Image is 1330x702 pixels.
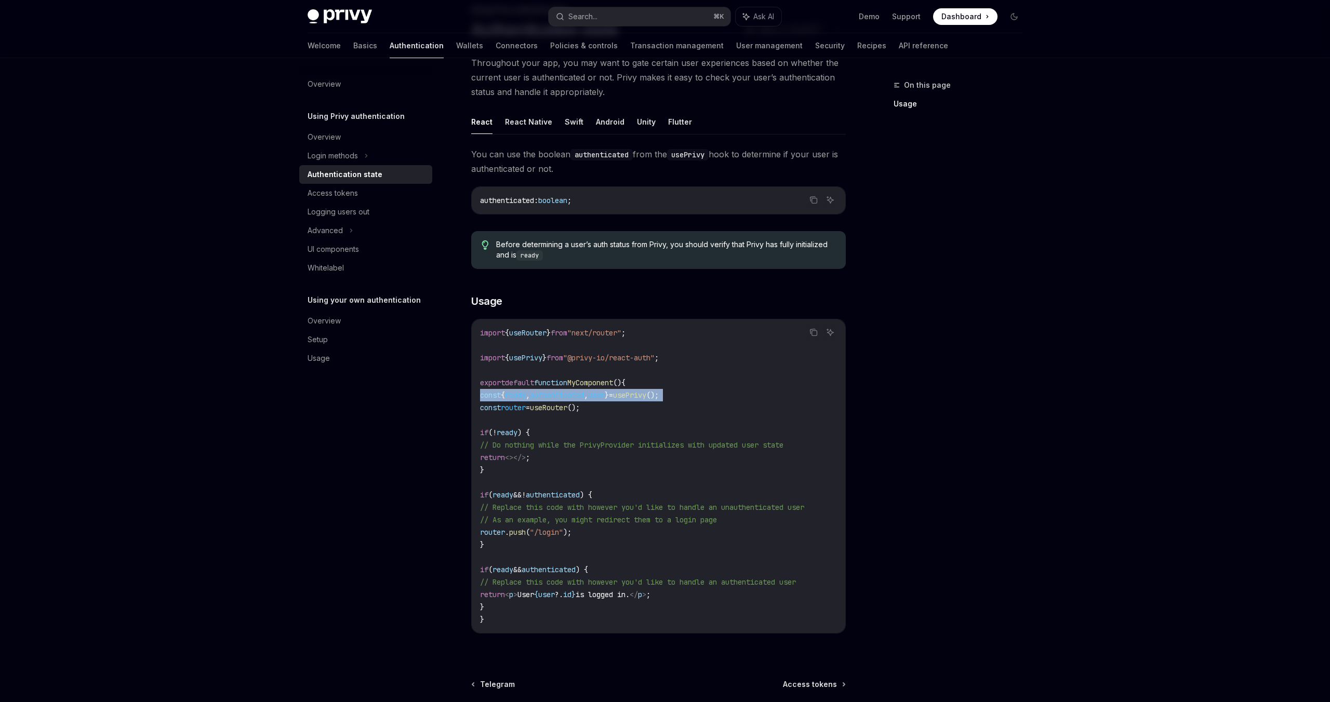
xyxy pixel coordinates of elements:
[530,390,584,400] span: authenticated
[480,602,484,612] span: }
[565,110,583,134] button: Swift
[509,353,542,362] span: usePrivy
[568,10,597,23] div: Search...
[567,328,621,337] span: "next/router"
[857,33,886,58] a: Recipes
[505,590,509,599] span: <
[471,56,846,99] span: Throughout your app, you may want to gate certain user experiences based on whether the current u...
[570,149,633,160] code: authenticated
[638,590,642,599] span: p
[1006,8,1022,25] button: Toggle dark mode
[736,33,803,58] a: User management
[753,11,774,22] span: Ask AI
[621,328,626,337] span: ;
[538,196,567,205] span: boolean
[613,378,621,387] span: ()
[299,128,432,146] a: Overview
[509,528,526,537] span: push
[505,328,509,337] span: {
[471,294,502,308] span: Usage
[308,262,344,274] div: Whitelabel
[308,168,382,181] div: Authentication state
[526,453,530,462] span: ;
[480,615,484,624] span: }
[613,390,646,400] span: usePrivy
[480,577,796,587] span: // Replace this code with however you'd like to handle an authenticated user
[480,515,717,524] span: // As an example, you might redirect them to a login page
[299,349,432,368] a: Usage
[668,110,692,134] button: Flutter
[941,11,981,22] span: Dashboard
[933,8,997,25] a: Dashboard
[299,203,432,221] a: Logging users out
[646,390,659,400] span: ();
[299,75,432,93] a: Overview
[308,206,369,218] div: Logging users out
[783,679,837,690] span: Access tokens
[551,328,567,337] span: from
[513,565,522,574] span: &&
[308,243,359,255] div: UI components
[555,590,563,599] span: ?.
[530,528,563,537] span: "/login"
[488,565,493,574] span: (
[630,33,724,58] a: Transaction management
[497,428,517,437] span: ready
[308,150,358,162] div: Login methods
[353,33,377,58] a: Basics
[538,590,555,599] span: user
[517,428,530,437] span: ) {
[308,333,328,346] div: Setup
[390,33,444,58] a: Authentication
[584,390,588,400] span: ,
[580,490,592,500] span: ) {
[308,315,341,327] div: Overview
[588,390,605,400] span: user
[815,33,845,58] a: Security
[308,131,341,143] div: Overview
[493,490,513,500] span: ready
[894,96,1031,112] a: Usage
[736,7,781,26] button: Ask AI
[823,326,837,339] button: Ask AI
[299,330,432,349] a: Setup
[480,196,534,205] span: authenticated
[526,490,580,500] span: authenticated
[308,352,330,365] div: Usage
[526,390,530,400] span: ,
[299,165,432,184] a: Authentication state
[526,403,530,412] span: =
[547,353,563,362] span: from
[480,328,505,337] span: import
[609,390,613,400] span: =
[563,590,571,599] span: id
[576,590,630,599] span: is logged in.
[904,79,951,91] span: On this page
[807,193,820,207] button: Copy the contents from the code block
[308,187,358,199] div: Access tokens
[513,590,517,599] span: >
[480,565,488,574] span: if
[496,239,835,261] span: Before determining a user’s auth status from Privy, you should verify that Privy has fully initia...
[534,590,538,599] span: {
[567,378,613,387] span: MyComponent
[480,590,505,599] span: return
[517,590,534,599] span: User
[516,250,543,261] code: ready
[576,565,588,574] span: ) {
[480,490,488,500] span: if
[899,33,948,58] a: API reference
[493,565,513,574] span: ready
[299,184,432,203] a: Access tokens
[526,528,530,537] span: (
[308,224,343,237] div: Advanced
[501,403,526,412] span: router
[505,528,509,537] span: .
[534,378,567,387] span: function
[859,11,880,22] a: Demo
[488,490,493,500] span: (
[667,149,709,160] code: usePrivy
[482,240,489,250] svg: Tip
[646,590,650,599] span: ;
[308,78,341,90] div: Overview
